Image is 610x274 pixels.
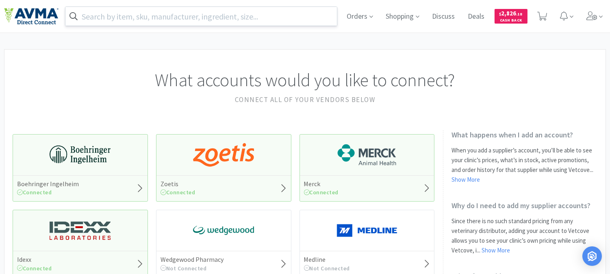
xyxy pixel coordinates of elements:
[161,189,195,196] span: Connected
[499,11,501,17] span: $
[17,265,52,272] span: Connected
[499,9,523,17] span: 2,826
[304,180,339,188] h5: Merck
[452,176,480,183] a: Show More
[161,255,224,264] h5: Wedgewood Pharmacy
[336,218,397,243] img: a646391c64b94eb2892348a965bf03f3_134.png
[17,180,79,188] h5: Boehringer Ingelheim
[50,218,111,243] img: 13250b0087d44d67bb1668360c5632f9_13.png
[582,246,602,266] div: Open Intercom Messenger
[304,189,339,196] span: Connected
[482,246,510,254] a: Show More
[429,13,458,20] a: Discuss
[4,8,59,25] img: e4e33dab9f054f5782a47901c742baa9_102.png
[161,265,207,272] span: Not Connected
[452,130,597,139] h2: What happens when I add an account?
[50,143,111,167] img: 730db3968b864e76bcafd0174db25112_22.png
[452,201,597,210] h2: Why do I need to add my supplier accounts?
[499,18,523,24] span: Cash Back
[452,146,597,185] p: When you add a supplier’s account, you’ll be able to see your clinic’s prices, what’s in stock, a...
[13,94,597,105] h2: Connect all of your vendors below
[193,143,254,167] img: a673e5ab4e5e497494167fe422e9a3ab.png
[495,5,528,27] a: $2,826.18Cash Back
[65,7,337,26] input: Search by item, sku, manufacturer, ingredient, size...
[17,255,52,264] h5: Idexx
[17,189,52,196] span: Connected
[517,11,523,17] span: . 18
[452,216,597,255] p: Since there is no such standard pricing from any veterinary distributor, adding your account to V...
[304,255,350,264] h5: Medline
[161,180,195,188] h5: Zoetis
[304,265,350,272] span: Not Connected
[13,66,597,94] h1: What accounts would you like to connect?
[336,143,397,167] img: 6d7abf38e3b8462597f4a2f88dede81e_176.png
[193,218,254,243] img: e40baf8987b14801afb1611fffac9ca4_8.png
[465,13,488,20] a: Deals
